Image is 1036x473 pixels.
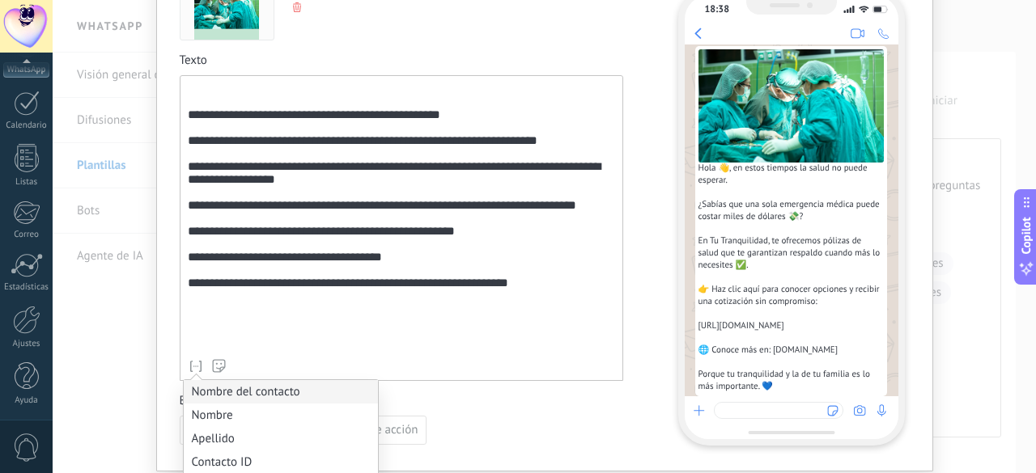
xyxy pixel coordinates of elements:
div: Estadísticas [3,282,50,293]
span: Copilot [1018,217,1034,254]
li: Nombre del contacto [184,380,378,403]
span: Hola 👋, en estos tiempos la salud no puede esperar. ¿Sabías que una sola emergencia médica puede ... [698,163,884,393]
div: Ayuda [3,395,50,406]
li: Apellido [184,427,378,450]
div: Listas [3,177,50,188]
span: Botones [180,393,623,409]
div: Correo [3,230,50,240]
div: Calendario [3,120,50,131]
span: Texto [180,53,623,69]
button: Respuesta rápida [180,416,296,445]
li: Nombre [184,403,378,427]
img: Preview [698,49,884,163]
div: 18:38 [705,3,729,15]
div: Ajustes [3,339,50,349]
